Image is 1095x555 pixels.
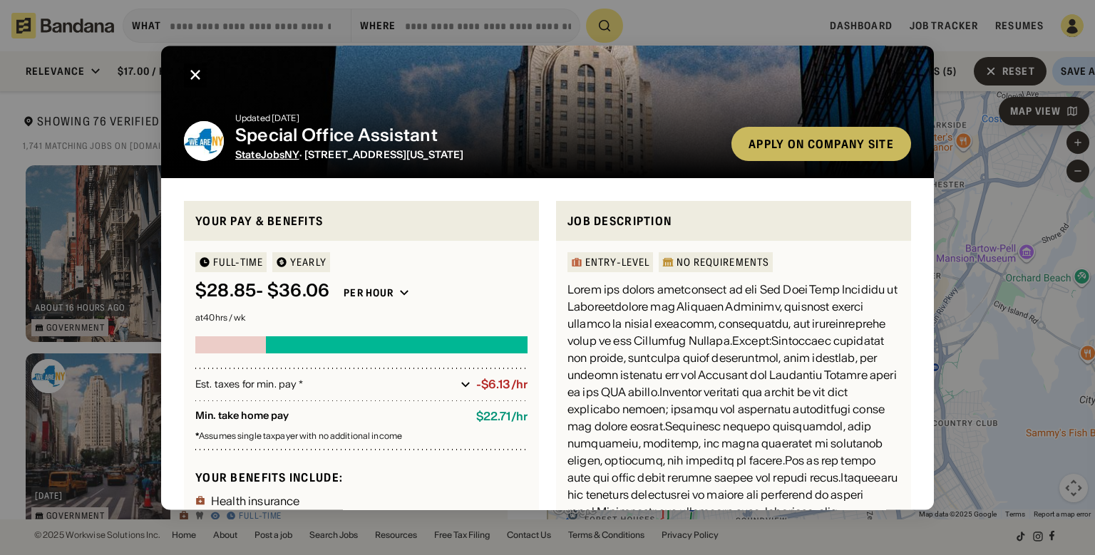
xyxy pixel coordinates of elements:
[195,281,329,302] div: $ 28.85 - $36.06
[195,432,528,441] div: Assumes single taxpayer with no additional income
[211,495,300,507] div: Health insurance
[213,258,263,268] div: Full-time
[290,258,327,268] div: YEARLY
[476,410,528,424] div: $ 22.71 / hr
[195,378,455,392] div: Est. taxes for min. pay *
[585,258,649,268] div: Entry-Level
[195,470,528,485] div: Your benefits include:
[235,148,299,161] span: StateJobsNY
[476,378,528,392] div: -$6.13/hr
[235,149,720,161] div: · [STREET_ADDRESS][US_STATE]
[235,114,720,123] div: Updated [DATE]
[195,314,528,323] div: at 40 hrs / wk
[344,287,394,300] div: Per hour
[195,212,528,230] div: Your pay & benefits
[677,258,769,268] div: No Requirements
[749,138,894,150] div: Apply on company site
[235,125,720,146] div: Special Office Assistant
[567,212,900,230] div: Job Description
[195,410,465,424] div: Min. take home pay
[184,121,224,161] img: StateJobsNY logo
